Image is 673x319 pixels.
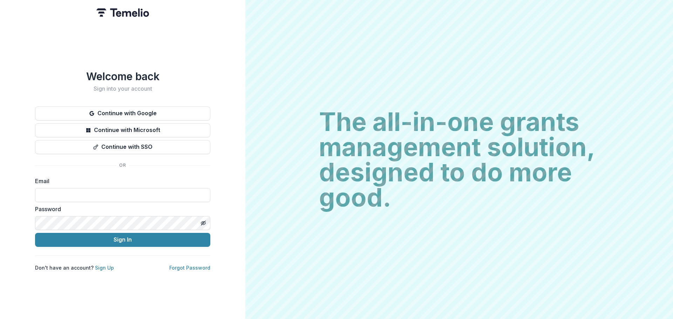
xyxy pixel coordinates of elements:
a: Sign Up [95,265,114,271]
img: Temelio [96,8,149,17]
label: Password [35,205,206,213]
button: Sign In [35,233,210,247]
p: Don't have an account? [35,264,114,271]
button: Continue with SSO [35,140,210,154]
button: Continue with Microsoft [35,123,210,137]
label: Email [35,177,206,185]
a: Forgot Password [169,265,210,271]
h1: Welcome back [35,70,210,83]
button: Toggle password visibility [198,217,209,229]
button: Continue with Google [35,106,210,120]
h2: Sign into your account [35,85,210,92]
